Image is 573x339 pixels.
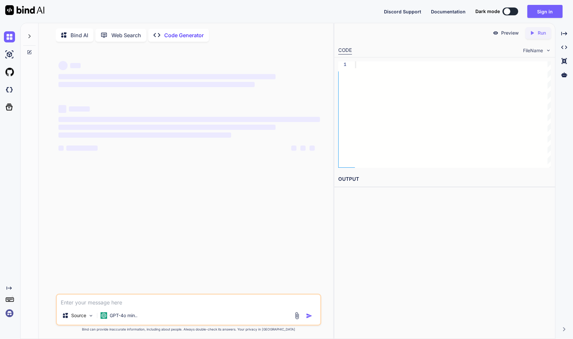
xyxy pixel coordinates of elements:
[431,8,466,15] button: Documentation
[384,8,421,15] button: Discord Support
[493,30,499,36] img: preview
[431,9,466,14] span: Documentation
[110,312,137,319] p: GPT-4o min..
[111,31,141,39] p: Web Search
[5,5,44,15] img: Bind AI
[334,172,555,187] h2: OUTPUT
[58,132,231,138] span: ‌
[4,31,15,42] img: chat
[58,74,276,79] span: ‌
[338,61,346,68] div: 1
[66,146,98,151] span: ‌
[70,63,81,68] span: ‌
[4,67,15,78] img: githubLight
[69,106,90,112] span: ‌
[58,146,64,151] span: ‌
[58,117,320,122] span: ‌
[538,30,546,36] p: Run
[306,313,312,319] img: icon
[338,47,352,54] div: CODE
[4,308,15,319] img: signin
[291,146,296,151] span: ‌
[546,48,551,53] img: chevron down
[101,312,107,319] img: GPT-4o mini
[58,105,66,113] span: ‌
[4,84,15,95] img: darkCloudIdeIcon
[4,49,15,60] img: ai-studio
[58,61,68,70] span: ‌
[501,30,519,36] p: Preview
[58,82,255,87] span: ‌
[475,8,500,15] span: Dark mode
[310,146,315,151] span: ‌
[56,327,321,332] p: Bind can provide inaccurate information, including about people. Always double-check its answers....
[88,313,94,318] img: Pick Models
[527,5,563,18] button: Sign in
[293,312,301,319] img: attachment
[71,31,88,39] p: Bind AI
[300,146,306,151] span: ‌
[58,125,276,130] span: ‌
[384,9,421,14] span: Discord Support
[523,47,543,54] span: FileName
[71,312,86,319] p: Source
[164,31,204,39] p: Code Generator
